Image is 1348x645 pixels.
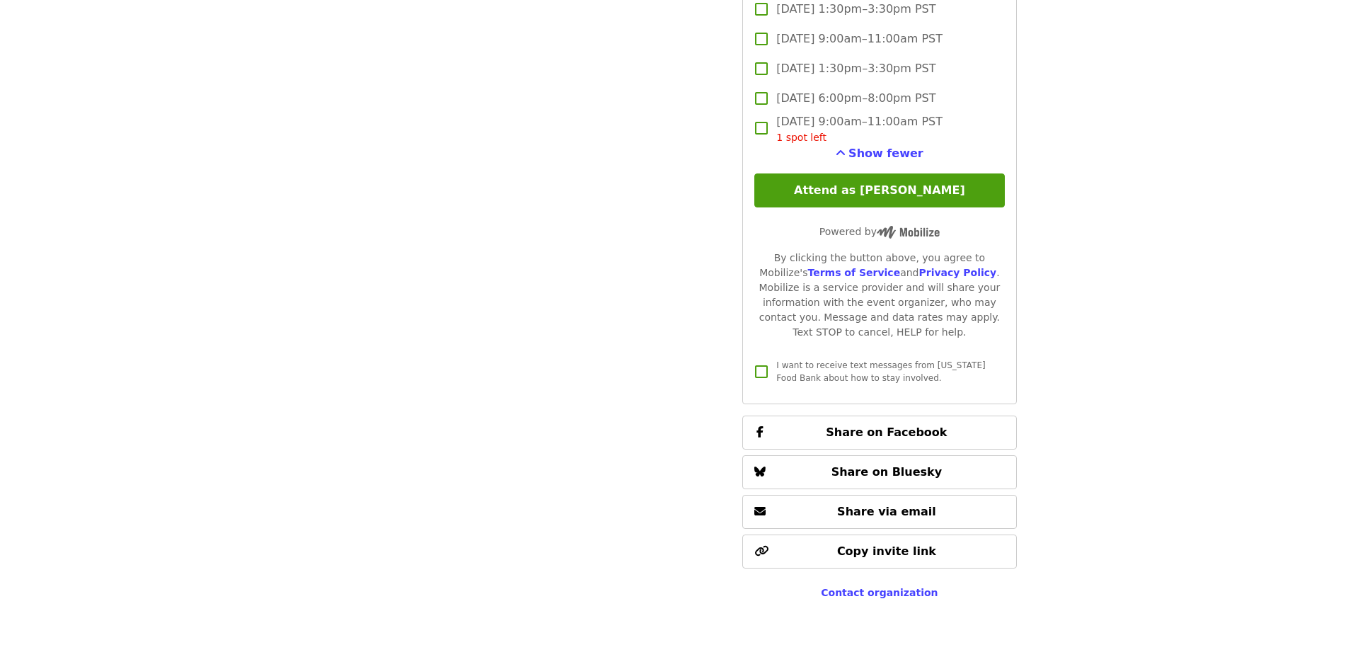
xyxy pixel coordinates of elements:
[831,465,943,479] span: Share on Bluesky
[742,495,1016,529] button: Share via email
[918,267,996,278] a: Privacy Policy
[776,60,935,77] span: [DATE] 1:30pm–3:30pm PST
[848,147,923,160] span: Show fewer
[776,132,826,143] span: 1 spot left
[826,426,947,439] span: Share on Facebook
[837,544,936,558] span: Copy invite link
[877,226,940,239] img: Powered by Mobilize
[776,360,985,383] span: I want to receive text messages from [US_STATE] Food Bank about how to stay involved.
[776,1,935,18] span: [DATE] 1:30pm–3:30pm PST
[836,145,923,162] button: See more timeslots
[776,90,935,107] span: [DATE] 6:00pm–8:00pm PST
[754,173,1004,207] button: Attend as [PERSON_NAME]
[742,455,1016,489] button: Share on Bluesky
[819,226,940,237] span: Powered by
[776,113,943,145] span: [DATE] 9:00am–11:00am PST
[742,416,1016,450] button: Share on Facebook
[742,535,1016,569] button: Copy invite link
[776,30,943,47] span: [DATE] 9:00am–11:00am PST
[837,505,936,518] span: Share via email
[754,251,1004,340] div: By clicking the button above, you agree to Mobilize's and . Mobilize is a service provider and wi...
[807,267,900,278] a: Terms of Service
[821,587,938,598] a: Contact organization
